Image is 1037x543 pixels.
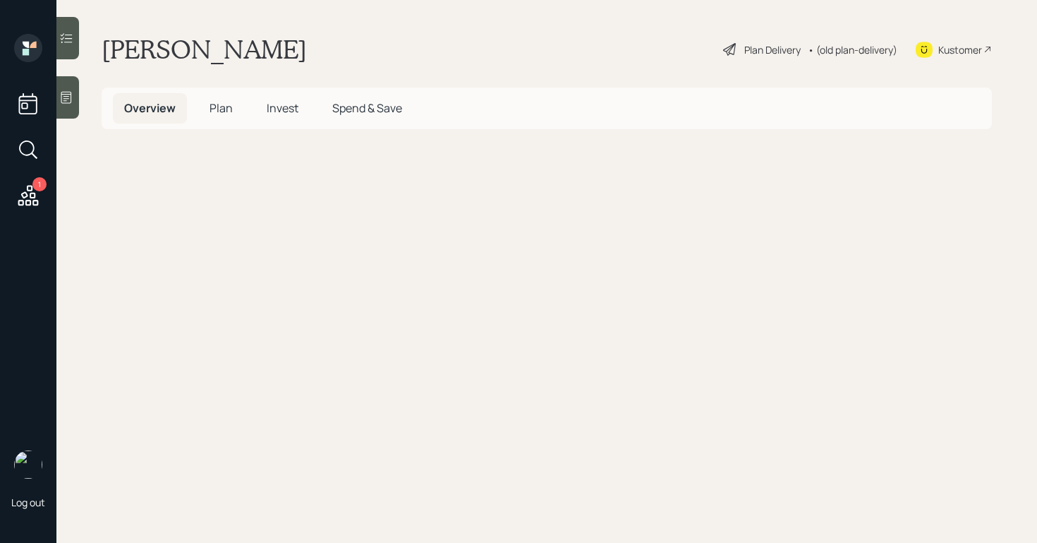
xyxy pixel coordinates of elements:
div: Plan Delivery [744,42,801,57]
span: Overview [124,100,176,116]
div: Log out [11,496,45,509]
div: Kustomer [938,42,982,57]
span: Spend & Save [332,100,402,116]
div: 1 [32,177,47,191]
img: robby-grisanti-headshot.png [14,450,42,479]
span: Invest [267,100,298,116]
div: • (old plan-delivery) [808,42,897,57]
span: Plan [210,100,233,116]
h1: [PERSON_NAME] [102,34,307,65]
